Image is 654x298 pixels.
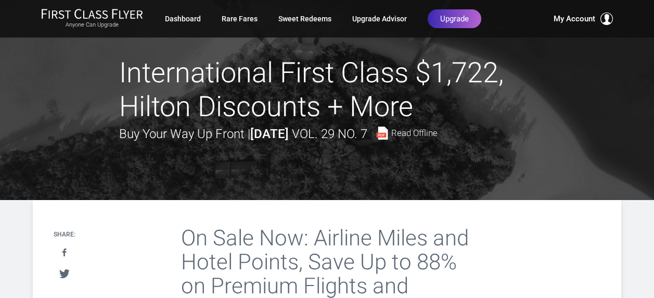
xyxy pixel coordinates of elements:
[376,127,438,140] a: Read Offline
[119,124,438,144] div: Buy Your Way Up Front |
[222,9,258,28] a: Rare Fares
[554,13,595,25] span: My Account
[278,9,331,28] a: Sweet Redeems
[165,9,201,28] a: Dashboard
[292,127,367,141] span: Vol. 29 No. 7
[119,56,535,124] h1: International First Class $1,722, Hilton Discounts + More
[54,243,75,263] a: Share
[41,21,143,29] small: Anyone Can Upgrade
[54,264,75,283] a: Tweet
[41,8,143,29] a: First Class FlyerAnyone Can Upgrade
[54,231,75,238] h4: Share:
[554,13,613,25] button: My Account
[352,9,407,28] a: Upgrade Advisor
[250,127,289,141] strong: [DATE]
[41,8,143,19] img: First Class Flyer
[376,127,389,140] img: pdf-file.svg
[428,9,481,28] a: Upgrade
[391,129,438,138] span: Read Offline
